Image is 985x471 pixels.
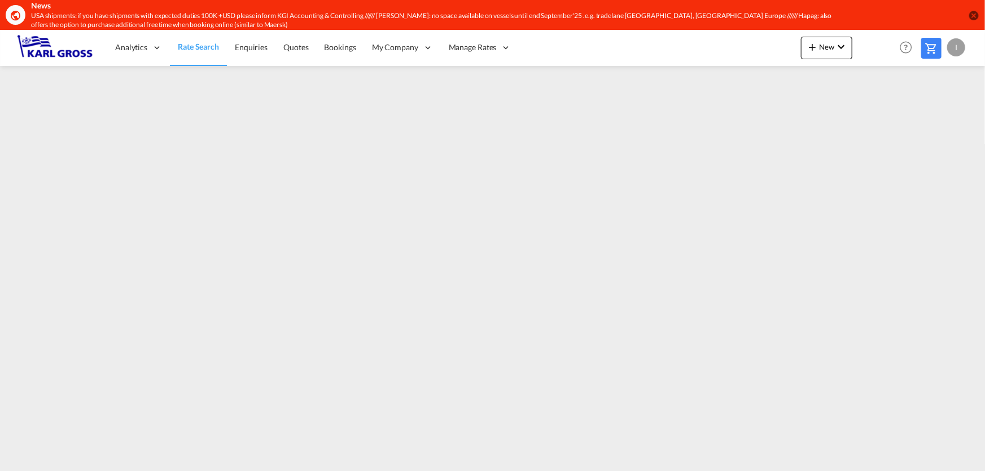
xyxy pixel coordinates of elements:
[947,38,965,56] div: I
[449,42,497,53] span: Manage Rates
[325,42,356,52] span: Bookings
[235,42,268,52] span: Enquiries
[805,42,848,51] span: New
[17,35,93,60] img: 3269c73066d711f095e541db4db89301.png
[896,38,916,57] span: Help
[275,29,316,66] a: Quotes
[115,42,147,53] span: Analytics
[10,10,21,21] md-icon: icon-earth
[834,40,848,54] md-icon: icon-chevron-down
[441,29,519,66] div: Manage Rates
[805,40,819,54] md-icon: icon-plus 400-fg
[107,29,170,66] div: Analytics
[896,38,921,58] div: Help
[283,42,308,52] span: Quotes
[170,29,227,66] a: Rate Search
[317,29,364,66] a: Bookings
[31,11,833,30] div: USA shipments: if you have shipments with expected duties 100K +USD please inform KGI Accounting ...
[801,37,852,59] button: icon-plus 400-fgNewicon-chevron-down
[227,29,275,66] a: Enquiries
[364,29,441,66] div: My Company
[372,42,418,53] span: My Company
[178,42,219,51] span: Rate Search
[968,10,979,21] button: icon-close-circle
